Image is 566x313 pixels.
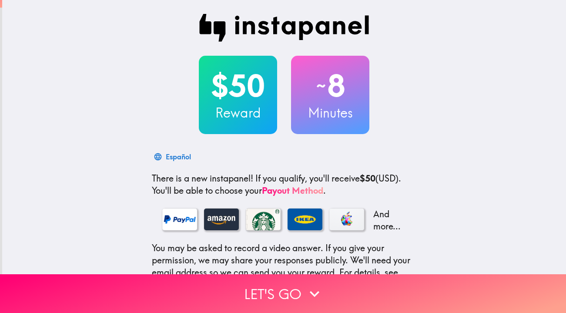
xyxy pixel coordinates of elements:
p: And more... [371,208,406,232]
div: Español [166,151,191,163]
a: Payout Method [262,185,323,196]
img: Instapanel [199,14,369,42]
h2: 8 [291,68,369,104]
p: If you qualify, you'll receive (USD) . You'll be able to choose your . [152,172,416,197]
span: There is a new instapanel! [152,173,253,184]
h3: Reward [199,104,277,122]
h3: Minutes [291,104,369,122]
button: Español [152,148,194,165]
b: $50 [360,173,375,184]
p: You may be asked to record a video answer. If you give your permission, we may share your respons... [152,242,416,291]
span: ~ [315,73,327,99]
h2: $50 [199,68,277,104]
